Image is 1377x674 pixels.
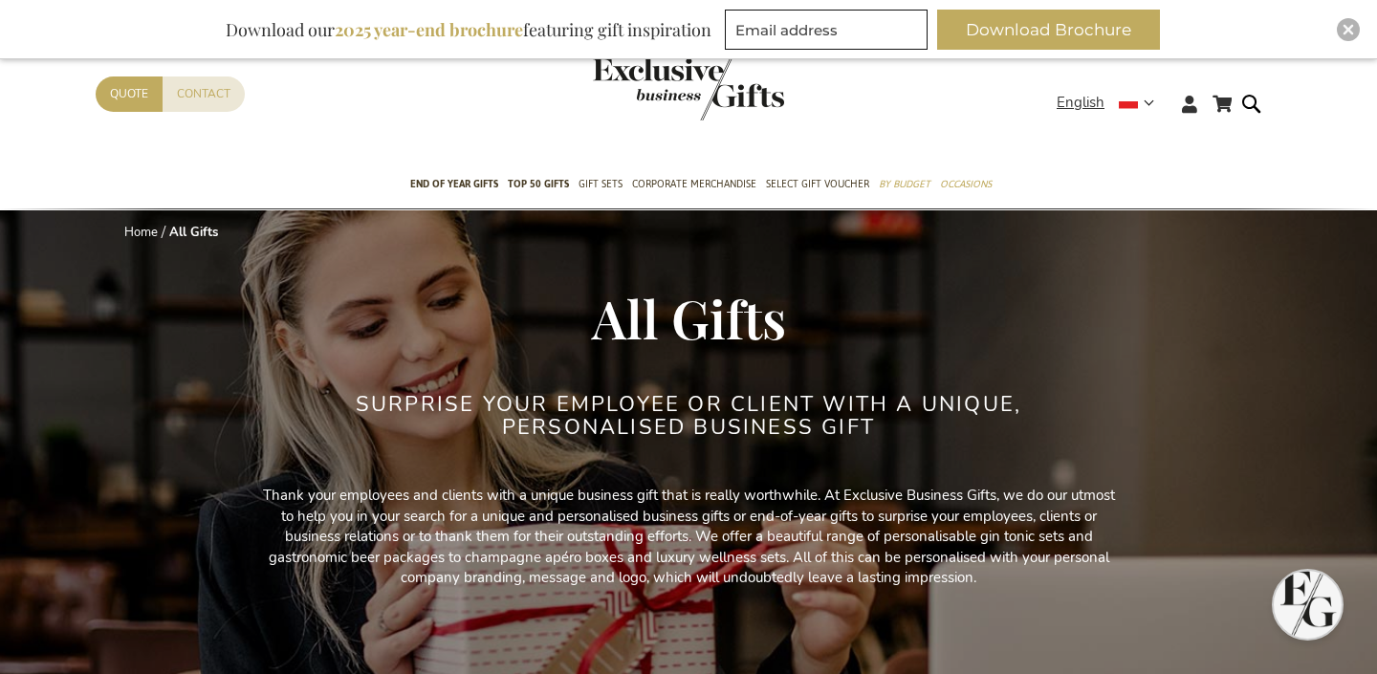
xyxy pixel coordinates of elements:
[1337,18,1360,41] div: Close
[766,174,869,194] span: Select Gift Voucher
[593,57,688,120] a: store logo
[258,486,1119,588] p: Thank your employees and clients with a unique business gift that is really worthwhile. At Exclus...
[335,18,523,41] b: 2025 year-end brochure
[632,174,756,194] span: Corporate Merchandise
[940,174,992,194] span: Occasions
[169,224,218,241] strong: All Gifts
[879,174,930,194] span: By Budget
[330,393,1047,439] h2: SURPRISE YOUR EMPLOYEE OR CLIENT WITH A UNIQUE, PERSONALISED BUSINESS GIFT
[579,174,623,194] span: Gift Sets
[1343,24,1354,35] img: Close
[508,174,569,194] span: TOP 50 Gifts
[410,174,498,194] span: End of year gifts
[592,282,786,353] span: All Gifts
[124,224,158,241] a: Home
[1057,92,1167,114] div: English
[96,76,163,112] a: Quote
[163,76,245,112] a: Contact
[725,10,933,55] form: marketing offers and promotions
[725,10,928,50] input: Email address
[217,10,720,50] div: Download our featuring gift inspiration
[1057,92,1104,114] span: English
[937,10,1160,50] button: Download Brochure
[593,57,784,120] img: Exclusive Business gifts logo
